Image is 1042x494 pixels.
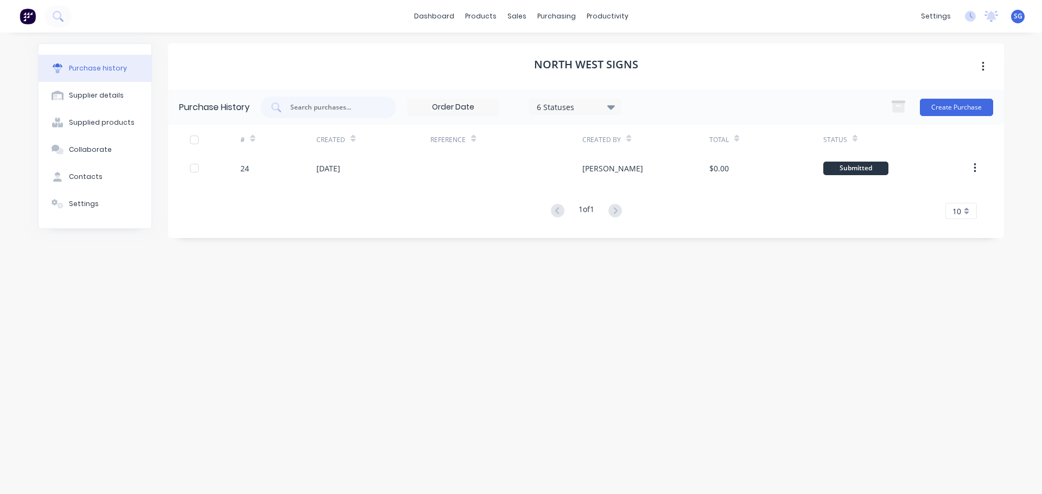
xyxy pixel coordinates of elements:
[316,135,345,145] div: Created
[409,8,460,24] a: dashboard
[39,190,151,217] button: Settings
[823,162,888,175] div: Submitted
[920,99,993,116] button: Create Purchase
[240,135,245,145] div: #
[408,99,499,116] input: Order Date
[709,163,729,174] div: $0.00
[823,135,847,145] div: Status
[20,8,36,24] img: Factory
[39,163,151,190] button: Contacts
[581,8,634,24] div: productivity
[316,163,340,174] div: [DATE]
[39,109,151,136] button: Supplied products
[1014,11,1022,21] span: SG
[460,8,502,24] div: products
[289,102,379,113] input: Search purchases...
[39,55,151,82] button: Purchase history
[582,135,621,145] div: Created By
[952,206,961,217] span: 10
[534,58,638,71] h1: North West Signs
[582,163,643,174] div: [PERSON_NAME]
[537,101,614,112] div: 6 Statuses
[179,101,250,114] div: Purchase History
[69,91,124,100] div: Supplier details
[240,163,249,174] div: 24
[69,145,112,155] div: Collaborate
[39,136,151,163] button: Collaborate
[709,135,729,145] div: Total
[69,63,127,73] div: Purchase history
[69,172,103,182] div: Contacts
[69,199,99,209] div: Settings
[532,8,581,24] div: purchasing
[579,203,594,219] div: 1 of 1
[39,82,151,109] button: Supplier details
[430,135,466,145] div: Reference
[916,8,956,24] div: settings
[502,8,532,24] div: sales
[69,118,135,127] div: Supplied products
